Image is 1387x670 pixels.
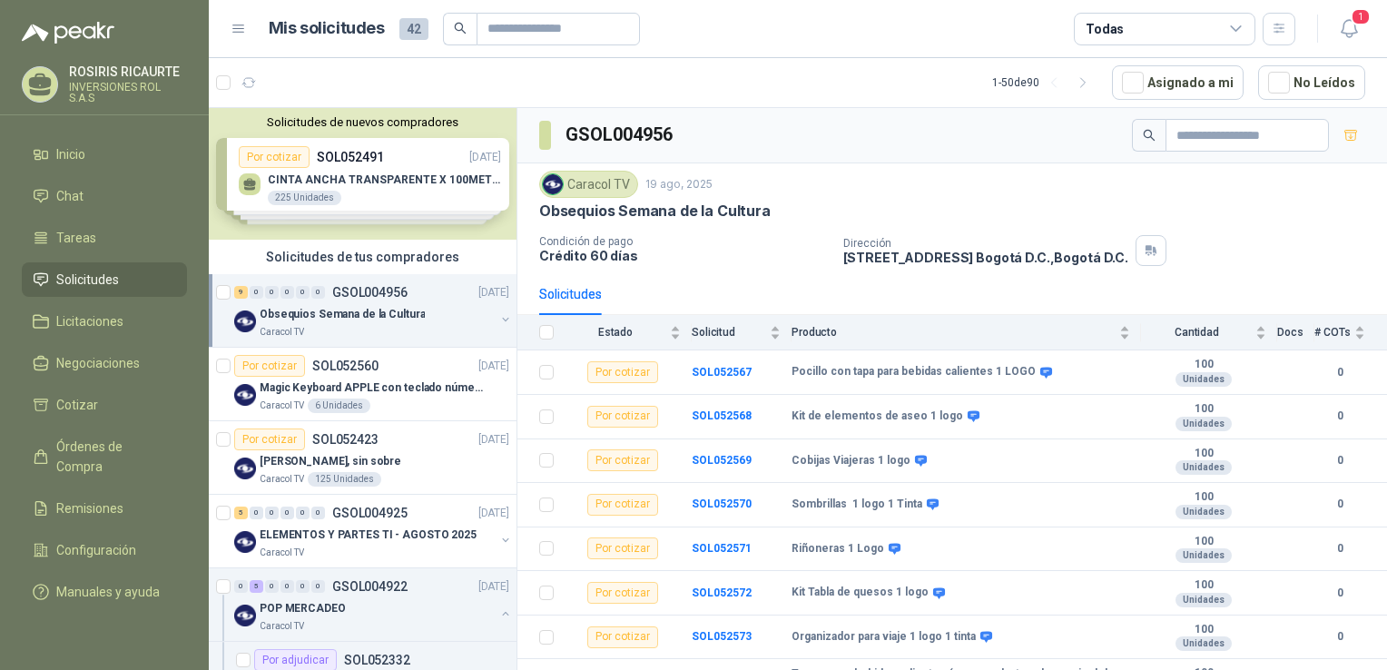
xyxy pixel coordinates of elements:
[265,507,279,519] div: 0
[566,121,675,149] h3: GSOL004956
[1333,13,1365,45] button: 1
[234,458,256,479] img: Company Logo
[1176,548,1232,563] div: Unidades
[260,325,304,340] p: Caracol TV
[792,498,922,512] b: Sombrillas 1 logo 1 Tinta
[478,284,509,301] p: [DATE]
[692,498,752,510] a: SOL052570
[269,15,385,42] h1: Mis solicitudes
[260,619,304,634] p: Caracol TV
[692,454,752,467] a: SOL052569
[311,507,325,519] div: 0
[260,453,401,470] p: [PERSON_NAME], sin sobre
[234,355,305,377] div: Por cotizar
[56,498,123,518] span: Remisiones
[296,286,310,299] div: 0
[1314,364,1365,381] b: 0
[1112,65,1244,100] button: Asignado a mi
[692,630,752,643] b: SOL052573
[645,176,713,193] p: 19 ago, 2025
[234,580,248,593] div: 0
[234,429,305,450] div: Por cotizar
[296,507,310,519] div: 0
[692,542,752,555] a: SOL052571
[56,395,98,415] span: Cotizar
[792,630,976,645] b: Organizador para viaje 1 logo 1 tinta
[1314,408,1365,425] b: 0
[22,221,187,255] a: Tareas
[311,286,325,299] div: 0
[69,82,187,103] p: INVERSIONES ROL S.A.S
[56,311,123,331] span: Licitaciones
[1143,129,1156,142] span: search
[692,326,766,339] span: Solicitud
[22,262,187,297] a: Solicitudes
[311,580,325,593] div: 0
[234,281,513,340] a: 9 0 0 0 0 0 GSOL004956[DATE] Company LogoObsequios Semana de la CulturaCaracol TV
[308,399,370,413] div: 6 Unidades
[260,472,304,487] p: Caracol TV
[1314,315,1387,350] th: # COTs
[234,605,256,626] img: Company Logo
[56,437,170,477] span: Órdenes de Compra
[1141,490,1266,505] b: 100
[260,546,304,560] p: Caracol TV
[843,250,1128,265] p: [STREET_ADDRESS] Bogotá D.C. , Bogotá D.C.
[1314,585,1365,602] b: 0
[1277,315,1314,350] th: Docs
[234,507,248,519] div: 5
[692,409,752,422] a: SOL052568
[234,576,513,634] a: 0 5 0 0 0 0 GSOL004922[DATE] Company LogoPOP MERCADEOCaracol TV
[478,505,509,522] p: [DATE]
[587,361,658,383] div: Por cotizar
[792,326,1116,339] span: Producto
[478,358,509,375] p: [DATE]
[234,310,256,332] img: Company Logo
[250,507,263,519] div: 0
[22,346,187,380] a: Negociaciones
[1176,372,1232,387] div: Unidades
[209,108,516,240] div: Solicitudes de nuevos compradoresPor cotizarSOL052491[DATE] CINTA ANCHA TRANSPARENTE X 100METROS2...
[399,18,428,40] span: 42
[265,286,279,299] div: 0
[1141,315,1277,350] th: Cantidad
[454,22,467,34] span: search
[1141,535,1266,549] b: 100
[539,284,602,304] div: Solicitudes
[69,65,187,78] p: ROSIRIS RICAURTE
[792,454,910,468] b: Cobijas Viajeras 1 logo
[1176,505,1232,519] div: Unidades
[22,388,187,422] a: Cotizar
[1141,578,1266,593] b: 100
[56,228,96,248] span: Tareas
[22,137,187,172] a: Inicio
[280,580,294,593] div: 0
[1141,623,1266,637] b: 100
[1351,8,1371,25] span: 1
[56,582,160,602] span: Manuales y ayuda
[344,654,410,666] p: SOL052332
[22,179,187,213] a: Chat
[250,286,263,299] div: 0
[1176,593,1232,607] div: Unidades
[587,449,658,471] div: Por cotizar
[265,580,279,593] div: 0
[22,429,187,484] a: Órdenes de Compra
[543,174,563,194] img: Company Logo
[692,366,752,379] a: SOL052567
[332,580,408,593] p: GSOL004922
[56,353,140,373] span: Negociaciones
[792,586,929,600] b: Kit Tabla de quesos 1 logo
[312,360,379,372] p: SOL052560
[539,202,771,221] p: Obsequios Semana de la Cultura
[587,406,658,428] div: Por cotizar
[792,542,884,557] b: Riñoneras 1 Logo
[1086,19,1124,39] div: Todas
[1258,65,1365,100] button: No Leídos
[692,586,752,599] a: SOL052572
[792,409,963,424] b: Kit de elementos de aseo 1 logo
[216,115,509,129] button: Solicitudes de nuevos compradores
